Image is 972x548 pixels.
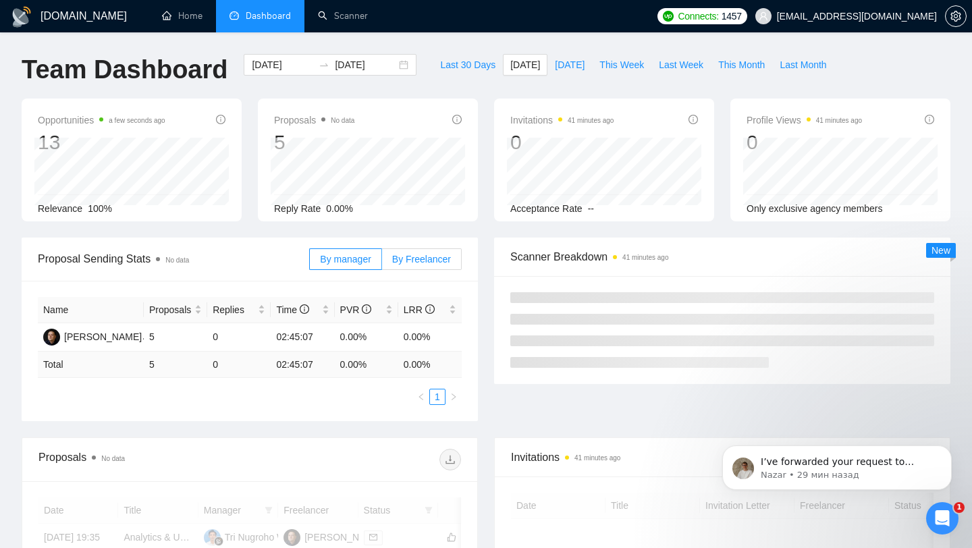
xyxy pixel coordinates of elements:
[417,393,425,401] span: left
[300,304,309,314] span: info-circle
[319,59,329,70] span: swap-right
[446,389,462,405] button: right
[663,11,674,22] img: upwork-logo.png
[772,54,834,76] button: Last Month
[326,203,353,214] span: 0.00%
[954,502,965,513] span: 1
[149,302,192,317] span: Proposals
[511,449,934,466] span: Invitations
[340,304,372,315] span: PVR
[335,352,398,378] td: 0.00 %
[398,352,462,378] td: 0.00 %
[207,352,271,378] td: 0
[144,297,207,323] th: Proposals
[144,352,207,378] td: 5
[274,203,321,214] span: Reply Rate
[319,59,329,70] span: to
[429,389,446,405] li: 1
[718,57,765,72] span: This Month
[430,389,445,404] a: 1
[651,54,711,76] button: Last Week
[702,417,972,512] iframe: Intercom notifications сообщение
[574,454,620,462] time: 41 minutes ago
[622,254,668,261] time: 41 minutes ago
[503,54,547,76] button: [DATE]
[207,297,271,323] th: Replies
[592,54,651,76] button: This Week
[446,389,462,405] li: Next Page
[945,5,967,27] button: setting
[946,11,966,22] span: setting
[510,248,934,265] span: Scanner Breakdown
[88,203,112,214] span: 100%
[659,57,703,72] span: Last Week
[318,10,368,22] a: searchScanner
[38,203,82,214] span: Relevance
[11,6,32,28] img: logo
[926,502,959,535] iframe: Intercom live chat
[404,304,435,315] span: LRR
[271,323,334,352] td: 02:45:07
[335,323,398,352] td: 0.00%
[678,9,718,24] span: Connects:
[413,389,429,405] li: Previous Page
[109,117,165,124] time: a few seconds ago
[747,130,862,155] div: 0
[38,250,309,267] span: Proposal Sending Stats
[510,112,614,128] span: Invitations
[747,112,862,128] span: Profile Views
[165,256,189,264] span: No data
[335,57,396,72] input: End date
[213,302,255,317] span: Replies
[722,9,742,24] span: 1457
[43,331,142,341] a: DS[PERSON_NAME]
[252,57,313,72] input: Start date
[547,54,592,76] button: [DATE]
[510,130,614,155] div: 0
[207,323,271,352] td: 0
[711,54,772,76] button: This Month
[246,10,291,22] span: Dashboard
[568,117,614,124] time: 41 minutes ago
[162,10,202,22] a: homeHome
[932,245,950,256] span: New
[510,57,540,72] span: [DATE]
[450,393,458,401] span: right
[230,11,239,20] span: dashboard
[274,130,354,155] div: 5
[331,117,354,124] span: No data
[38,449,250,470] div: Proposals
[320,254,371,265] span: By manager
[216,115,225,124] span: info-circle
[440,57,495,72] span: Last 30 Days
[38,352,144,378] td: Total
[816,117,862,124] time: 41 minutes ago
[276,304,308,315] span: Time
[688,115,698,124] span: info-circle
[43,329,60,346] img: DS
[925,115,934,124] span: info-circle
[398,323,462,352] td: 0.00%
[510,203,583,214] span: Acceptance Rate
[38,130,165,155] div: 13
[599,57,644,72] span: This Week
[362,304,371,314] span: info-circle
[452,115,462,124] span: info-circle
[588,203,594,214] span: --
[144,323,207,352] td: 5
[64,329,142,344] div: [PERSON_NAME]
[413,389,429,405] button: left
[22,54,227,86] h1: Team Dashboard
[392,254,451,265] span: By Freelancer
[759,11,768,21] span: user
[555,57,585,72] span: [DATE]
[38,297,144,323] th: Name
[780,57,826,72] span: Last Month
[38,112,165,128] span: Opportunities
[274,112,354,128] span: Proposals
[425,304,435,314] span: info-circle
